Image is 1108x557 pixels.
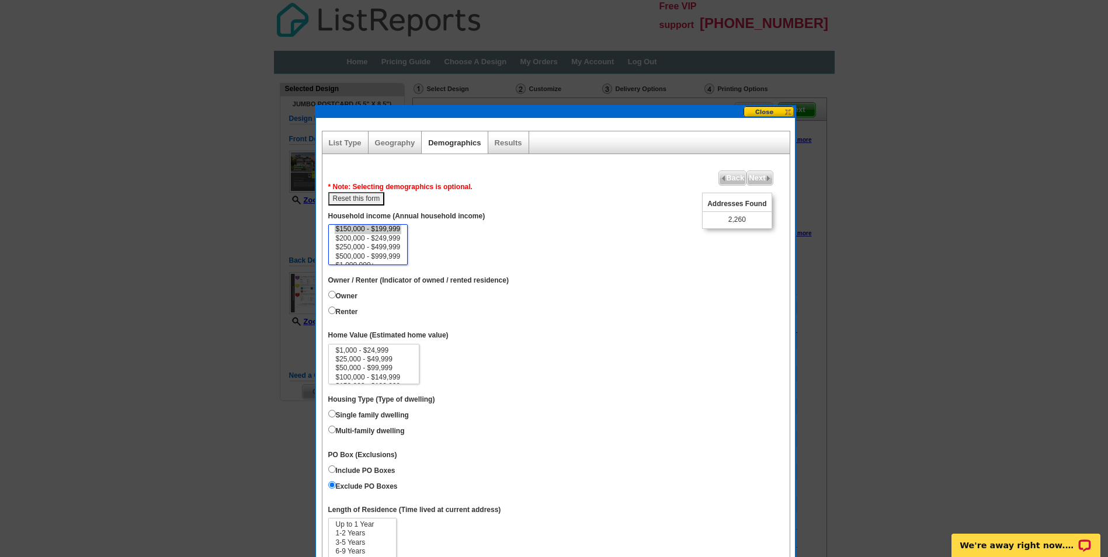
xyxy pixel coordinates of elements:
[428,138,481,147] a: Demographics
[328,288,357,301] label: Owner
[328,423,405,436] label: Multi-family dwelling
[328,307,336,314] input: Renter
[328,463,395,476] label: Include PO Boxes
[328,276,509,286] label: Owner / Renter (Indicator of owned / rented residence)
[328,211,485,221] label: Household income (Annual household income)
[335,520,390,529] option: Up to 1 Year
[746,170,773,186] a: Next
[335,382,414,391] option: $150,000 - $199,999
[328,450,397,460] label: PO Box (Exclusions)
[328,481,336,489] input: Exclude PO Boxes
[335,346,414,355] option: $1,000 - $24,999
[328,465,336,473] input: Include PO Boxes
[335,373,414,382] option: $100,000 - $149,999
[335,234,402,243] option: $200,000 - $249,999
[718,170,746,186] a: Back
[335,355,414,364] option: $25,000 - $49,999
[328,183,473,191] span: * Note: Selecting demographics is optional.
[328,479,398,492] label: Exclude PO Boxes
[328,505,501,515] label: Length of Residence (Time lived at current address)
[335,252,402,261] option: $500,000 - $999,999
[335,364,414,373] option: $50,000 - $99,999
[719,171,746,185] span: Back
[328,330,449,340] label: Home Value (Estimated home value)
[766,176,771,181] img: button-next-arrow-gray.png
[703,197,771,212] span: Addresses Found
[335,547,390,556] option: 6-9 Years
[335,261,402,270] option: $1,000,000+
[375,138,415,147] a: Geography
[329,138,362,147] a: List Type
[335,243,402,252] option: $250,000 - $499,999
[328,408,409,420] label: Single family dwelling
[328,410,336,417] input: Single family dwelling
[328,291,336,298] input: Owner
[944,520,1108,557] iframe: LiveChat chat widget
[328,304,358,317] label: Renter
[328,192,385,206] button: Reset this form
[328,426,336,433] input: Multi-family dwelling
[747,171,772,185] span: Next
[728,215,746,225] span: 2,260
[335,529,390,538] option: 1-2 Years
[328,395,435,405] label: Housing Type (Type of dwelling)
[495,138,522,147] a: Results
[721,176,726,181] img: button-prev-arrow-gray.png
[335,225,402,234] option: $150,000 - $199,999
[335,538,390,547] option: 3-5 Years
